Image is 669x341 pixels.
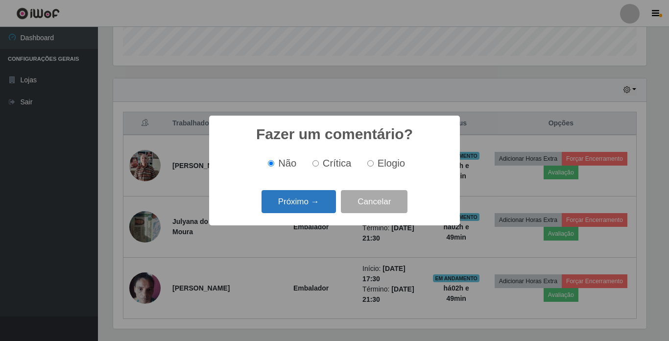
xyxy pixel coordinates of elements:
button: Próximo → [262,190,336,213]
input: Elogio [367,160,374,167]
input: Crítica [312,160,319,167]
span: Crítica [323,158,352,169]
span: Elogio [378,158,405,169]
span: Não [278,158,296,169]
button: Cancelar [341,190,407,213]
input: Não [268,160,274,167]
h2: Fazer um comentário? [256,125,413,143]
